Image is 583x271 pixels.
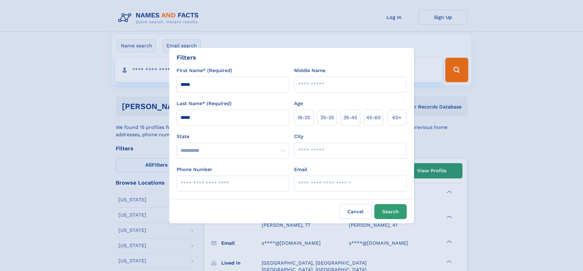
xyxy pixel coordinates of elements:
[366,114,381,121] span: 45‑60
[294,67,325,74] label: Middle Name
[294,100,303,107] label: Age
[294,133,303,140] label: City
[374,204,407,219] button: Search
[177,53,196,62] div: Filters
[339,204,372,219] label: Cancel
[177,166,212,173] label: Phone Number
[343,114,357,121] span: 35‑45
[392,114,402,121] span: 60+
[177,67,232,74] label: First Name* (Required)
[320,114,334,121] span: 25‑35
[177,100,232,107] label: Last Name* (Required)
[294,166,307,173] label: Email
[297,114,310,121] span: 18‑25
[177,133,289,140] label: State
